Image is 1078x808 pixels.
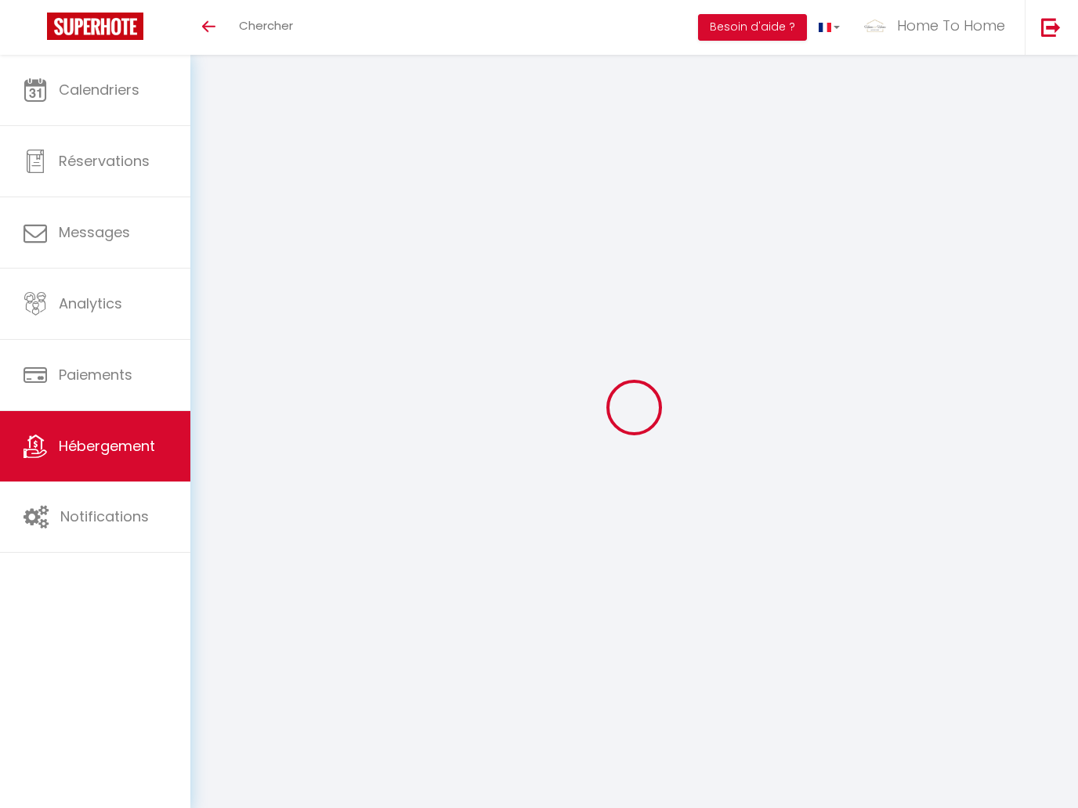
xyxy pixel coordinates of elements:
[60,507,149,526] span: Notifications
[59,151,150,171] span: Réservations
[59,222,130,242] span: Messages
[59,365,132,384] span: Paiements
[698,14,807,41] button: Besoin d'aide ?
[59,436,155,456] span: Hébergement
[47,13,143,40] img: Super Booking
[897,16,1005,35] span: Home To Home
[863,14,887,38] img: ...
[59,80,139,99] span: Calendriers
[1041,17,1061,37] img: logout
[239,17,293,34] span: Chercher
[59,294,122,313] span: Analytics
